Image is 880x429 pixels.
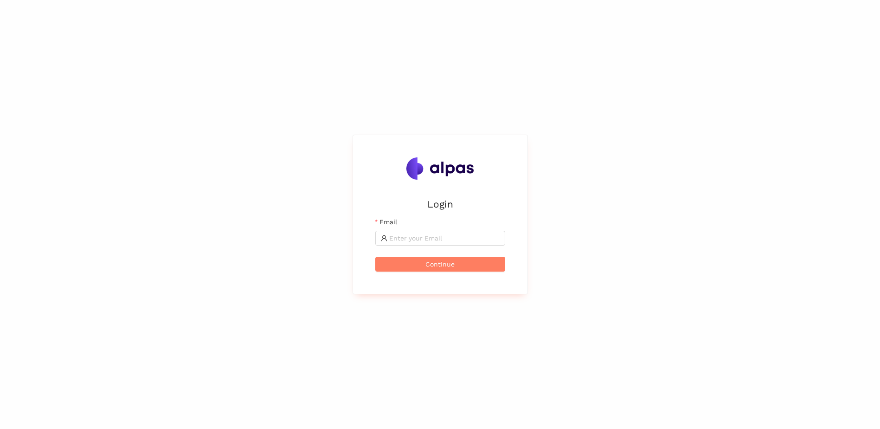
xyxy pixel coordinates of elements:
[375,217,397,227] label: Email
[406,157,474,180] img: Alpas.ai Logo
[375,257,505,272] button: Continue
[375,196,505,212] h2: Login
[389,233,500,243] input: Email
[425,259,455,269] span: Continue
[381,235,387,241] span: user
